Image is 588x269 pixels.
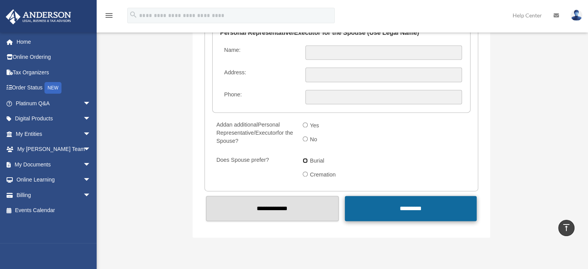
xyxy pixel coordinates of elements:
i: search [129,10,138,19]
a: My [PERSON_NAME] Teamarrow_drop_down [5,142,102,157]
label: Phone: [221,90,299,105]
legend: Personal Representative/Executor for the Spouse (Use Legal Name) [220,21,463,45]
label: No [308,134,320,146]
a: My Entitiesarrow_drop_down [5,126,102,142]
span: arrow_drop_down [83,96,99,111]
span: arrow_drop_down [83,187,99,203]
span: an additional [226,122,258,128]
a: Home [5,34,102,50]
a: Platinum Q&Aarrow_drop_down [5,96,102,111]
span: arrow_drop_down [83,157,99,173]
a: Tax Organizers [5,65,102,80]
a: Online Learningarrow_drop_down [5,172,102,188]
a: Billingarrow_drop_down [5,187,102,203]
label: Add for the Spouse? [213,120,297,147]
a: vertical_align_top [558,220,574,236]
label: Address: [221,67,299,82]
a: Order StatusNEW [5,80,102,96]
label: Name: [221,45,299,60]
label: Burial [308,155,327,168]
span: arrow_drop_down [83,142,99,158]
div: NEW [44,82,61,94]
a: menu [104,14,114,20]
i: vertical_align_top [562,223,571,232]
span: arrow_drop_down [83,172,99,188]
a: Digital Productsarrow_drop_down [5,111,102,127]
a: Events Calendar [5,203,102,218]
span: arrow_drop_down [83,126,99,142]
span: arrow_drop_down [83,111,99,127]
label: Yes [308,120,322,132]
a: Online Ordering [5,50,102,65]
img: User Pic [571,10,582,21]
i: menu [104,11,114,20]
label: Cremation [308,169,339,181]
a: My Documentsarrow_drop_down [5,157,102,172]
img: Anderson Advisors Platinum Portal [3,9,73,24]
label: Does Spouse prefer? [213,155,297,183]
